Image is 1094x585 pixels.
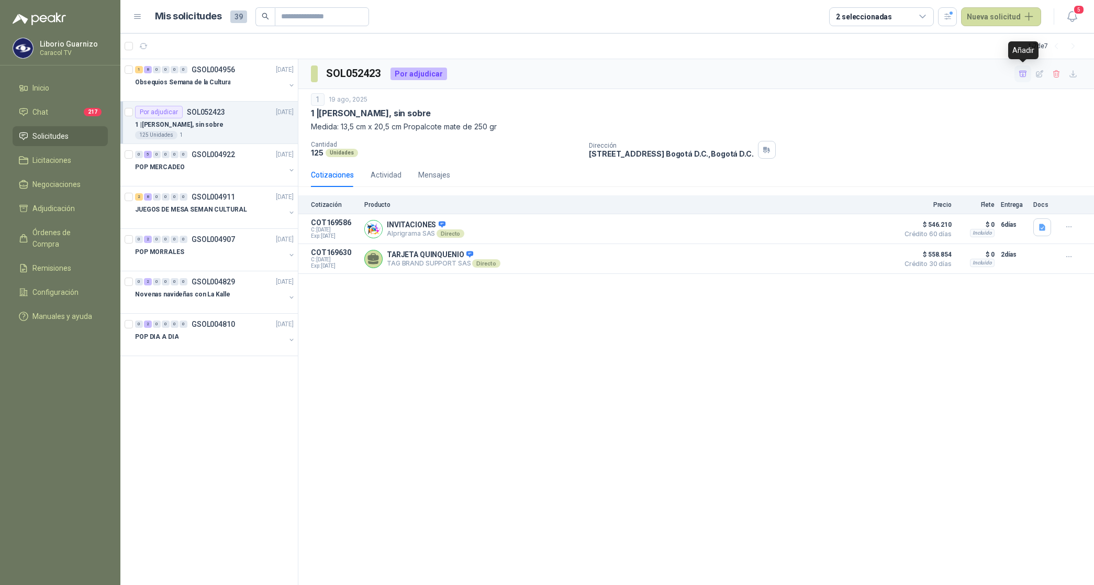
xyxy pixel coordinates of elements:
[162,236,170,243] div: 0
[135,66,143,73] div: 1
[135,205,247,215] p: JUEGOS DE MESA SEMAN CULTURAL
[387,220,464,230] p: INVITACIONES
[13,150,108,170] a: Licitaciones
[437,229,464,238] div: Directo
[135,106,183,118] div: Por adjudicar
[32,227,98,250] span: Órdenes de Compra
[418,169,450,181] div: Mensajes
[32,179,81,190] span: Negociaciones
[144,193,152,201] div: 8
[472,259,500,268] div: Directo
[1001,201,1027,208] p: Entrega
[135,148,296,182] a: 0 5 0 0 0 0 GSOL004922[DATE] POP MERCADEO
[970,229,995,237] div: Incluido
[144,151,152,158] div: 5
[970,259,995,267] div: Incluido
[311,201,358,208] p: Cotización
[311,257,358,263] span: C: [DATE]
[276,107,294,117] p: [DATE]
[180,278,187,285] div: 0
[192,278,235,285] p: GSOL004829
[276,277,294,287] p: [DATE]
[276,65,294,75] p: [DATE]
[171,321,178,328] div: 0
[180,151,187,158] div: 0
[13,258,108,278] a: Remisiones
[1008,41,1039,59] div: Añadir
[171,66,178,73] div: 0
[180,321,187,328] div: 0
[13,13,66,25] img: Logo peakr
[13,198,108,218] a: Adjudicación
[135,318,296,351] a: 0 2 0 0 0 0 GSOL004810[DATE] POP DIA A DIA
[144,66,152,73] div: 8
[32,130,69,142] span: Solicitudes
[230,10,247,23] span: 39
[589,142,753,149] p: Dirección
[171,278,178,285] div: 0
[135,233,296,267] a: 0 2 0 0 0 0 GSOL004907[DATE] POP MORRALES
[144,236,152,243] div: 2
[262,13,269,20] span: search
[387,229,464,238] p: Alprigrama SAS
[192,66,235,73] p: GSOL004956
[1033,201,1054,208] p: Docs
[171,193,178,201] div: 0
[1063,7,1081,26] button: 5
[180,66,187,73] div: 0
[1001,248,1027,261] p: 2 días
[162,193,170,201] div: 0
[135,78,230,87] p: Obsequios Semana de la Cultura
[180,193,187,201] div: 0
[13,282,108,302] a: Configuración
[276,319,294,329] p: [DATE]
[135,193,143,201] div: 2
[32,203,75,214] span: Adjudicación
[153,321,161,328] div: 0
[32,82,49,94] span: Inicio
[153,151,161,158] div: 0
[1028,38,1081,54] div: 1 - 7 de 7
[390,68,447,80] div: Por adjudicar
[32,106,48,118] span: Chat
[32,311,92,322] span: Manuales y ayuda
[135,290,230,300] p: Novenas navideñas con La Kalle
[180,236,187,243] div: 0
[311,227,358,233] span: C: [DATE]
[153,193,161,201] div: 0
[32,262,71,274] span: Remisiones
[135,236,143,243] div: 0
[1073,5,1085,15] span: 5
[135,278,143,285] div: 0
[387,250,500,260] p: TARJETA QUINQUENIO
[135,332,178,342] p: POP DIA A DIA
[371,169,401,181] div: Actividad
[13,126,108,146] a: Solicitudes
[276,150,294,160] p: [DATE]
[311,121,1081,133] p: Medida: 13,5 cm x 20,5 cm Propalcote mate de 250 gr
[311,233,358,239] span: Exp: [DATE]
[155,9,222,24] h1: Mis solicitudes
[171,151,178,158] div: 0
[40,50,105,56] p: Caracol TV
[311,169,354,181] div: Cotizaciones
[135,63,296,97] a: 1 8 0 0 0 0 GSOL004956[DATE] Obsequios Semana de la Cultura
[899,218,952,231] span: $ 546.210
[135,162,185,172] p: POP MERCADEO
[311,141,581,148] p: Cantidad
[276,192,294,202] p: [DATE]
[311,93,325,106] div: 1
[329,95,367,105] p: 19 ago, 2025
[326,65,382,82] h3: SOL052423
[153,66,161,73] div: 0
[326,149,358,157] div: Unidades
[187,108,225,116] p: SOL052423
[311,263,358,269] span: Exp: [DATE]
[961,7,1041,26] button: Nueva solicitud
[135,191,296,224] a: 2 8 0 0 0 0 GSOL004911[DATE] JUEGOS DE MESA SEMAN CULTURAL
[958,201,995,208] p: Flete
[364,201,893,208] p: Producto
[32,286,79,298] span: Configuración
[153,236,161,243] div: 0
[13,102,108,122] a: Chat217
